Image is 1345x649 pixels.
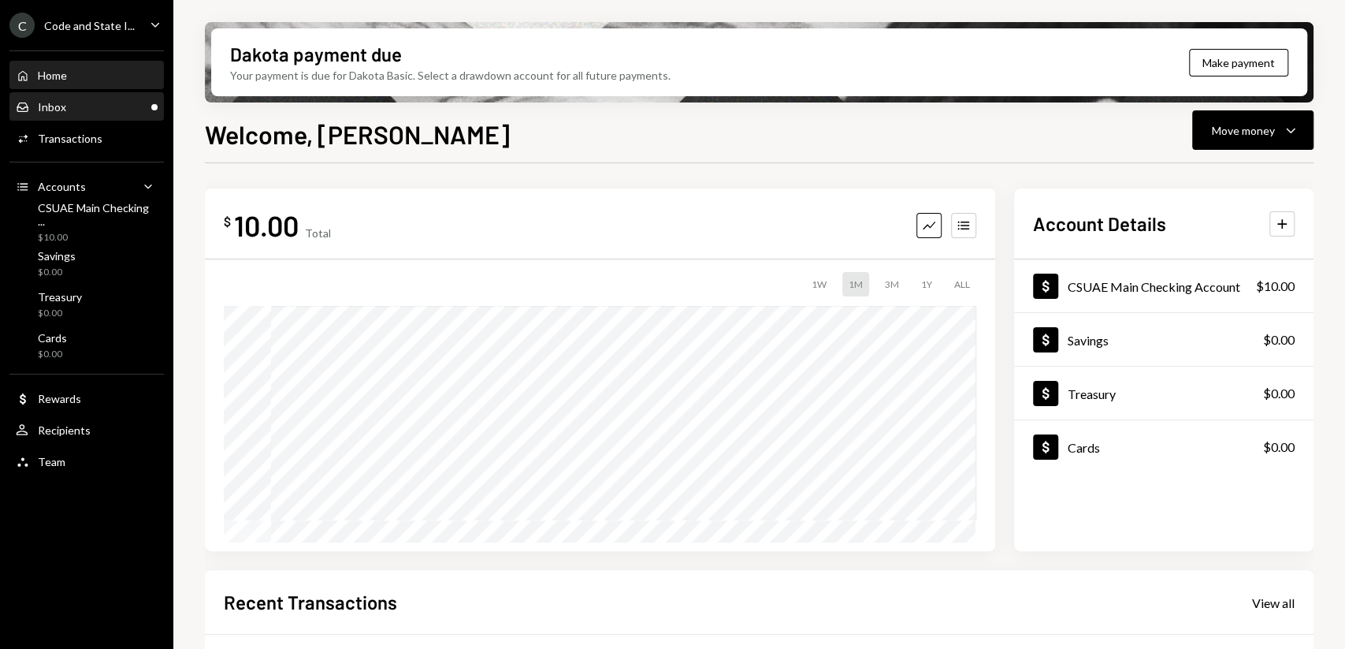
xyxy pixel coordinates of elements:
[38,423,91,437] div: Recipients
[305,226,331,240] div: Total
[9,124,164,152] a: Transactions
[44,19,135,32] div: Code and State I...
[9,172,164,200] a: Accounts
[38,455,65,468] div: Team
[9,13,35,38] div: C
[948,272,976,297] div: ALL
[879,272,905,297] div: 3M
[9,416,164,444] a: Recipients
[224,589,397,615] h2: Recent Transactions
[38,331,67,345] div: Cards
[1252,594,1295,611] a: View all
[1014,313,1313,366] a: Savings$0.00
[805,272,833,297] div: 1W
[224,214,231,229] div: $
[1033,211,1166,237] h2: Account Details
[9,92,164,121] a: Inbox
[1189,49,1288,76] button: Make payment
[230,67,671,84] div: Your payment is due for Dakota Basic. Select a drawdown account for all future payments.
[38,290,82,304] div: Treasury
[234,207,299,243] div: 10.00
[1014,367,1313,420] a: Treasury$0.00
[1263,438,1295,457] div: $0.00
[9,61,164,89] a: Home
[9,244,164,282] a: Savings$0.00
[1256,277,1295,296] div: $10.00
[915,272,938,297] div: 1Y
[38,348,67,361] div: $0.00
[1068,386,1116,401] div: Treasury
[9,326,164,364] a: Cards$0.00
[38,132,102,145] div: Transactions
[1068,333,1109,348] div: Savings
[1068,279,1240,294] div: CSUAE Main Checking Account
[38,69,67,82] div: Home
[1068,440,1100,455] div: Cards
[842,272,869,297] div: 1M
[9,384,164,412] a: Rewards
[38,180,86,193] div: Accounts
[1014,420,1313,473] a: Cards$0.00
[9,203,164,241] a: CSUAE Main Checking ...$10.00
[1252,595,1295,611] div: View all
[230,41,402,67] div: Dakota payment due
[9,285,164,323] a: Treasury$0.00
[1263,384,1295,403] div: $0.00
[38,201,158,228] div: CSUAE Main Checking ...
[38,392,81,405] div: Rewards
[9,447,164,476] a: Team
[1192,110,1313,150] button: Move money
[38,231,158,244] div: $10.00
[38,307,82,320] div: $0.00
[1014,259,1313,312] a: CSUAE Main Checking Account$10.00
[205,118,510,150] h1: Welcome, [PERSON_NAME]
[38,266,76,279] div: $0.00
[1212,122,1275,139] div: Move money
[38,100,66,114] div: Inbox
[38,249,76,263] div: Savings
[1263,330,1295,349] div: $0.00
